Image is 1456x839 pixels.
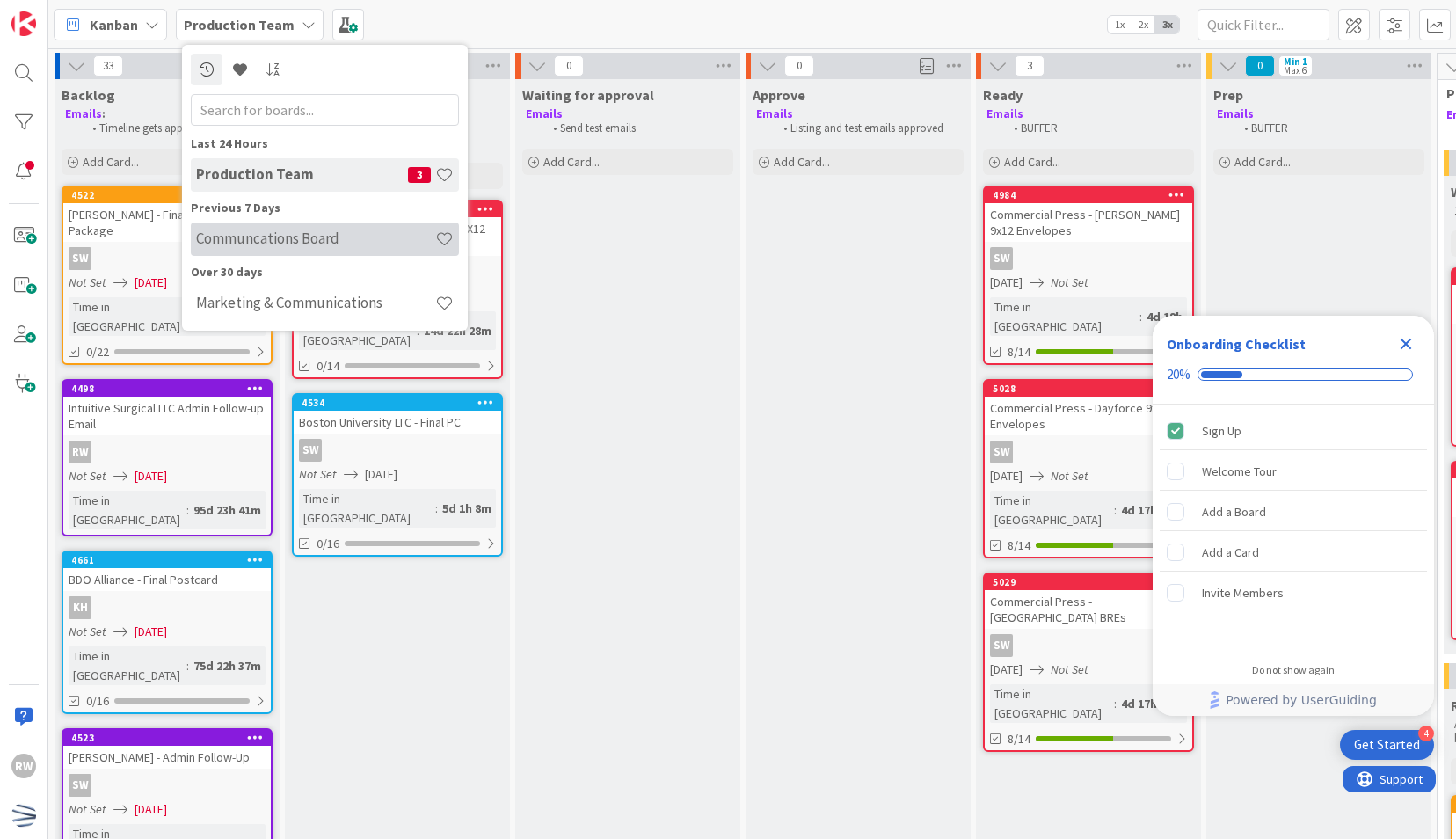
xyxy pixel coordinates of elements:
[985,247,1192,270] div: SW
[294,395,501,411] div: 4534
[71,189,271,201] div: 4522
[1202,420,1241,441] div: Sign Up
[990,660,1023,679] span: [DATE]
[1008,343,1030,361] span: 8/14
[1132,16,1155,33] span: 2x
[1051,468,1088,484] i: Not Set
[65,106,102,121] strong: Emails
[990,467,1023,485] span: [DATE]
[69,468,106,484] i: Not Set
[1245,55,1275,77] span: 0
[299,466,337,482] i: Not Set
[1155,16,1179,33] span: 3x
[1202,461,1277,482] div: Welcome Tour
[1226,689,1377,711] span: Powered by UserGuiding
[69,247,91,270] div: SW
[1114,694,1117,713] span: :
[1202,542,1259,563] div: Add a Card
[1142,307,1187,326] div: 4d 18h
[71,383,271,395] div: 4498
[186,656,189,675] span: :
[983,573,1194,752] a: 5029Commercial Press - [GEOGRAPHIC_DATA] BREsSW[DATE]Not SetTime in [GEOGRAPHIC_DATA]:4d 17h 58m8/14
[983,186,1194,365] a: 4984Commercial Press - [PERSON_NAME] 9x12 EnvelopesSW[DATE]Not SetTime in [GEOGRAPHIC_DATA]:4d 18...
[753,86,805,104] span: Approve
[63,187,271,203] div: 4522
[1418,726,1434,741] div: 4
[63,552,271,568] div: 4661
[294,395,501,434] div: 4534Boston University LTC - Final PC
[985,441,1192,463] div: SW
[1117,500,1187,520] div: 4d 17h 59m
[408,167,431,183] span: 3
[1153,405,1434,652] div: Checklist items
[63,730,271,769] div: 4523[PERSON_NAME] - Admin Follow-Up
[63,247,271,270] div: SW
[63,568,271,591] div: BDO Alliance - Final Postcard
[69,801,106,817] i: Not Set
[86,692,109,711] span: 0/16
[196,230,435,247] h4: Communcations Board
[11,11,36,36] img: Visit kanbanzone.com
[196,294,435,311] h4: Marketing & Communications
[191,135,459,153] div: Last 24 Hours
[1202,501,1266,522] div: Add a Board
[69,596,91,619] div: KH
[985,574,1192,629] div: 5029Commercial Press - [GEOGRAPHIC_DATA] BREs
[756,106,793,121] strong: Emails
[11,803,36,828] img: avatar
[526,106,563,121] strong: Emails
[63,187,271,242] div: 4522[PERSON_NAME] - Final Notice Package
[1153,684,1434,716] div: Footer
[985,397,1192,435] div: Commercial Press - Dayforce 9x12 Envelopes
[63,746,271,769] div: [PERSON_NAME] - Admin Follow-Up
[1004,154,1060,170] span: Add Card...
[784,55,814,77] span: 0
[985,381,1192,435] div: 5028Commercial Press - Dayforce 9x12 Envelopes
[1167,367,1190,383] div: 20%
[1008,730,1030,748] span: 8/14
[86,343,109,361] span: 0/22
[986,106,1023,121] strong: Emails
[71,732,271,744] div: 4523
[90,14,138,35] span: Kanban
[1117,694,1187,713] div: 4d 17h 58m
[438,499,496,518] div: 5d 1h 8m
[993,383,1192,395] div: 5028
[63,730,271,746] div: 4523
[365,465,397,484] span: [DATE]
[1213,86,1243,104] span: Prep
[294,439,501,462] div: SW
[63,441,271,463] div: RW
[302,397,501,409] div: 4534
[1167,333,1306,354] div: Onboarding Checklist
[69,774,91,797] div: SW
[317,535,339,553] span: 0/16
[135,800,167,819] span: [DATE]
[196,165,408,183] h4: Production Team
[522,86,654,104] span: Waiting for approval
[71,554,271,566] div: 4661
[1004,121,1191,135] li: BUFFER
[983,379,1194,558] a: 5028Commercial Press - Dayforce 9x12 EnvelopesSW[DATE]Not SetTime in [GEOGRAPHIC_DATA]:4d 17h 59m...
[62,551,273,714] a: 4661BDO Alliance - Final PostcardKHNot Set[DATE]Time in [GEOGRAPHIC_DATA]:75d 22h 37m0/16
[1051,274,1088,290] i: Not Set
[1252,663,1335,677] div: Do not show again
[191,199,459,217] div: Previous 7 Days
[294,411,501,434] div: Boston University LTC - Final PC
[62,379,273,536] a: 4498Intuitive Surgical LTC Admin Follow-up EmailRWNot Set[DATE]Time in [GEOGRAPHIC_DATA]:95d 23h 41m
[1284,57,1307,66] div: Min 1
[189,656,266,675] div: 75d 22h 37m
[1153,316,1434,716] div: Checklist Container
[93,55,123,77] span: 33
[63,203,271,242] div: [PERSON_NAME] - Final Notice Package
[990,684,1114,723] div: Time in [GEOGRAPHIC_DATA]
[1160,533,1427,572] div: Add a Card is incomplete.
[135,467,167,485] span: [DATE]
[63,397,271,435] div: Intuitive Surgical LTC Admin Follow-up Email
[69,491,186,529] div: Time in [GEOGRAPHIC_DATA]
[990,274,1023,292] span: [DATE]
[1015,55,1045,77] span: 3
[63,596,271,619] div: KH
[985,187,1192,242] div: 4984Commercial Press - [PERSON_NAME] 9x12 Envelopes
[292,393,503,557] a: 4534Boston University LTC - Final PCSWNot Set[DATE]Time in [GEOGRAPHIC_DATA]:5d 1h 8m0/16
